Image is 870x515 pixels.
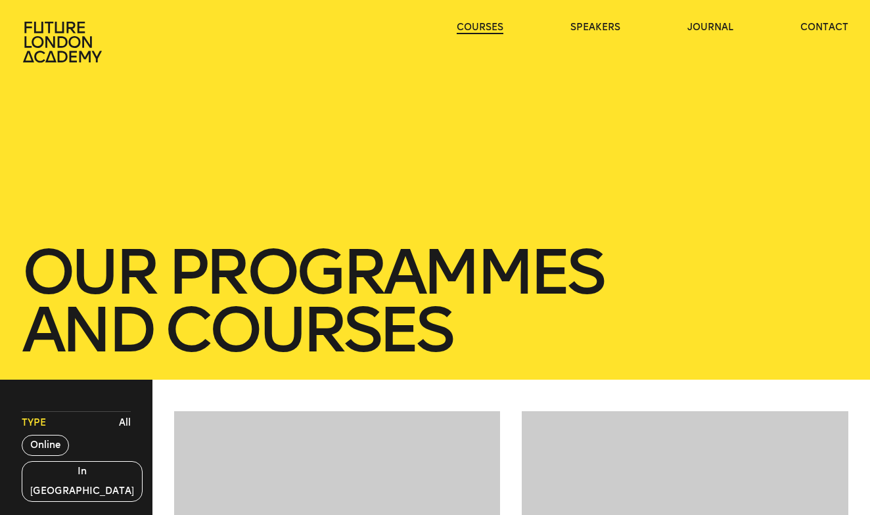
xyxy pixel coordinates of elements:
a: courses [457,21,503,34]
span: Type [22,416,46,430]
a: journal [687,21,733,34]
button: All [116,413,134,433]
a: contact [800,21,848,34]
button: Online [22,435,69,456]
button: In [GEOGRAPHIC_DATA] [22,461,143,502]
a: speakers [570,21,620,34]
h1: our Programmes and courses [22,243,848,359]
